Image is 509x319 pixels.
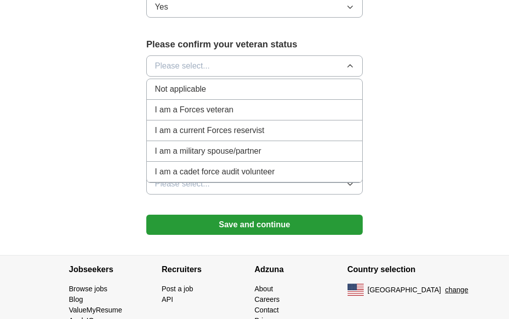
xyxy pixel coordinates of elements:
[146,38,363,51] label: Please confirm your veteran status
[69,306,123,314] a: ValueMyResume
[146,173,363,195] button: Please select...
[146,55,363,77] button: Please select...
[162,285,193,293] a: Post a job
[255,306,279,314] a: Contact
[255,285,273,293] a: About
[255,295,280,303] a: Careers
[155,1,168,13] span: Yes
[155,178,210,190] span: Please select...
[69,285,107,293] a: Browse jobs
[146,215,363,235] button: Save and continue
[155,124,264,137] span: I am a current Forces reservist
[348,284,364,296] img: US flag
[162,295,174,303] a: API
[155,145,261,157] span: I am a military spouse/partner
[348,256,440,284] h4: Country selection
[69,295,83,303] a: Blog
[155,83,206,95] span: Not applicable
[155,60,210,72] span: Please select...
[155,166,274,178] span: I am a cadet force audit volunteer
[445,285,468,295] button: change
[155,104,234,116] span: I am a Forces veteran
[368,285,441,295] span: [GEOGRAPHIC_DATA]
